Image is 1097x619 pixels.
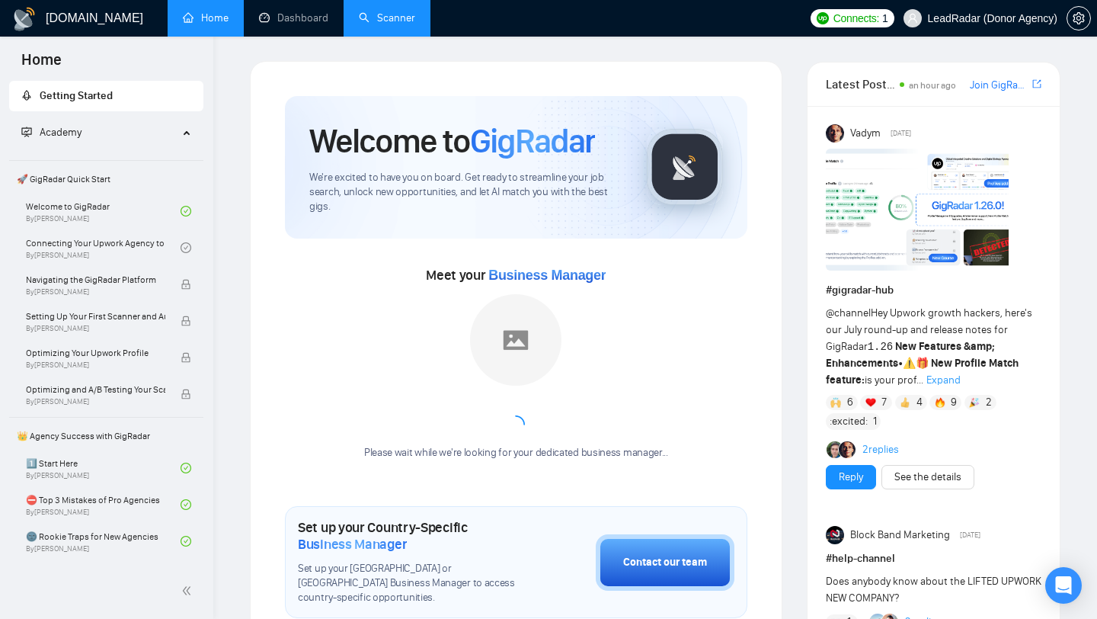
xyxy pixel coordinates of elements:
span: Does anybody know about the LIFTED UPWORK NEW COMPANY? [826,575,1041,605]
a: Welcome to GigRadarBy[PERSON_NAME] [26,194,181,228]
div: Open Intercom Messenger [1045,567,1082,604]
div: Please wait while we're looking for your dedicated business manager... [355,446,677,460]
span: @channel [826,306,871,319]
span: By [PERSON_NAME] [26,324,165,333]
a: Reply [839,469,863,486]
span: Academy [21,126,82,139]
span: Meet your [426,267,606,284]
span: 2 [986,395,992,410]
span: Hey Upwork growth hackers, here's our July round-up and release notes for GigRadar • is your prof... [826,306,1032,386]
strong: New Features &amp; Enhancements [826,340,996,370]
span: Home [9,49,74,81]
span: [DATE] [960,528,980,542]
span: Optimizing Your Upwork Profile [26,345,165,361]
img: Block Band Marketing [826,526,844,544]
span: Navigating the GigRadar Platform [26,272,165,287]
span: ⚠️ [903,357,916,370]
h1: # gigradar-hub [826,282,1041,299]
span: Latest Posts from the GigRadar Community [826,75,895,94]
span: [DATE] [891,127,911,140]
span: Block Band Marketing [850,527,950,544]
span: check-circle [181,536,191,547]
span: Connects: [833,10,879,27]
h1: Welcome to [309,120,595,162]
img: 🔥 [935,397,945,408]
span: 🎁 [916,357,929,370]
span: Getting Started [40,89,113,102]
span: Setting Up Your First Scanner and Auto-Bidder [26,309,165,324]
img: 👍 [900,397,910,408]
a: ⛔ Top 3 Mistakes of Pro AgenciesBy[PERSON_NAME] [26,488,181,521]
span: loading [507,415,525,434]
span: lock [181,389,191,399]
img: Vadym [826,124,844,143]
button: Contact our team [596,534,734,591]
li: Getting Started [9,81,203,111]
span: setting [1067,12,1090,24]
span: lock [181,279,191,290]
a: dashboardDashboard [259,11,328,24]
span: check-circle [181,499,191,510]
span: lock [181,352,191,363]
span: :excited: [830,413,868,430]
a: 2replies [862,442,899,457]
img: Alex B [827,441,843,458]
span: an hour ago [909,80,956,91]
a: searchScanner [359,11,415,24]
img: F09AC4U7ATU-image.png [826,149,1009,271]
button: Reply [826,465,876,489]
span: By [PERSON_NAME] [26,397,165,406]
span: Optimizing and A/B Testing Your Scanner for Better Results [26,382,165,397]
span: 👑 Agency Success with GigRadar [11,421,202,451]
button: setting [1067,6,1091,30]
span: double-left [181,583,197,598]
img: upwork-logo.png [817,12,829,24]
span: user [907,13,918,24]
a: 🌚 Rookie Traps for New AgenciesBy[PERSON_NAME] [26,524,181,558]
span: By [PERSON_NAME] [26,287,165,297]
span: export [1032,78,1041,90]
span: rocket [21,90,32,101]
a: setting [1067,12,1091,24]
div: Contact our team [623,554,707,571]
span: 1 [882,10,888,27]
a: Join GigRadar Slack Community [970,77,1029,94]
button: See the details [881,465,974,489]
span: Vadym [850,125,881,142]
img: 🙌 [830,397,841,408]
span: check-circle [181,206,191,216]
span: lock [181,316,191,326]
span: 6 [847,395,853,410]
span: 9 [951,395,957,410]
img: ❤️ [865,397,876,408]
span: 7 [881,395,887,410]
a: export [1032,77,1041,91]
span: GigRadar [470,120,595,162]
span: 🚀 GigRadar Quick Start [11,164,202,194]
code: 1.26 [868,341,894,353]
span: Academy [40,126,82,139]
img: gigradar-logo.png [647,129,723,205]
span: By [PERSON_NAME] [26,361,165,370]
img: logo [12,7,37,31]
img: 🎉 [969,397,980,408]
a: homeHome [183,11,229,24]
span: check-circle [181,463,191,473]
span: check-circle [181,242,191,253]
span: Set up your [GEOGRAPHIC_DATA] or [GEOGRAPHIC_DATA] Business Manager to access country-specific op... [298,562,520,605]
span: Expand [926,374,961,386]
span: fund-projection-screen [21,127,32,137]
span: 4 [916,395,923,410]
h1: # help-channel [826,550,1041,567]
h1: Set up your Country-Specific [298,519,520,553]
span: Business Manager [488,268,606,283]
span: 1 [873,414,877,429]
a: Connecting Your Upwork Agency to GigRadarBy[PERSON_NAME] [26,231,181,265]
span: Business Manager [298,536,407,553]
a: See the details [894,469,961,486]
span: We're excited to have you on board. Get ready to streamline your job search, unlock new opportuni... [309,171,622,214]
a: 1️⃣ Start HereBy[PERSON_NAME] [26,451,181,485]
img: placeholder.png [470,294,561,386]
